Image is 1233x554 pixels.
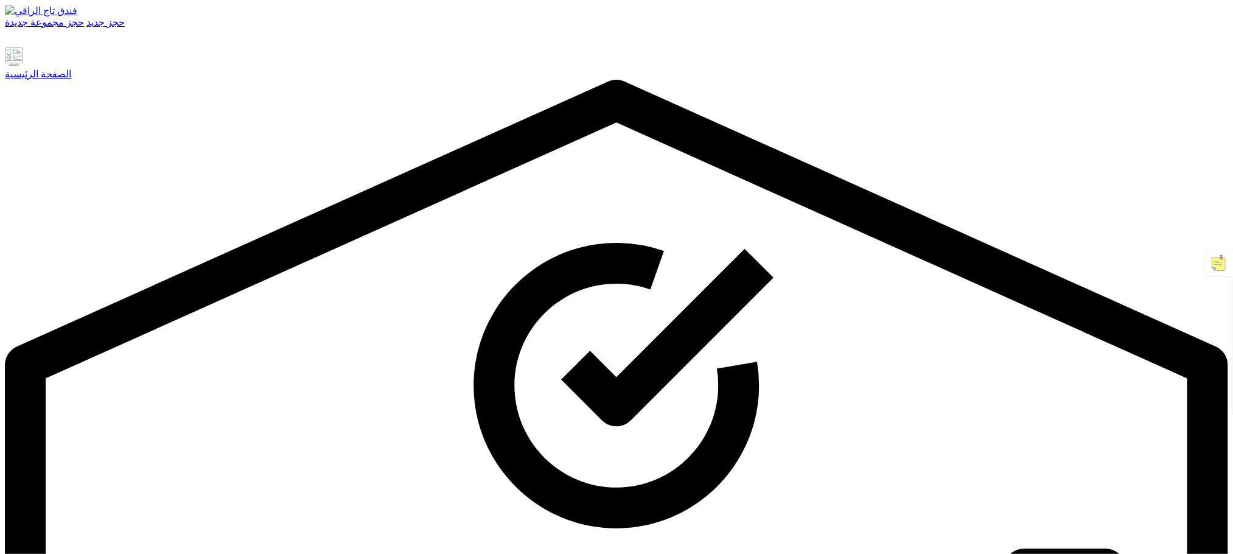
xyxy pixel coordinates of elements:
[5,69,71,79] font: الصفحة الرئيسية
[86,17,125,27] a: حجز جديد
[5,5,77,16] img: فندق تاج الراقي
[5,47,1228,80] a: الصفحة الرئيسية
[5,37,21,47] a: يدعم
[41,37,55,47] a: تعليقات الموظفين
[5,5,1228,16] a: فندق تاج الراقي
[23,37,39,47] a: إعدادات
[5,17,84,27] a: حجز مجموعة جديدة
